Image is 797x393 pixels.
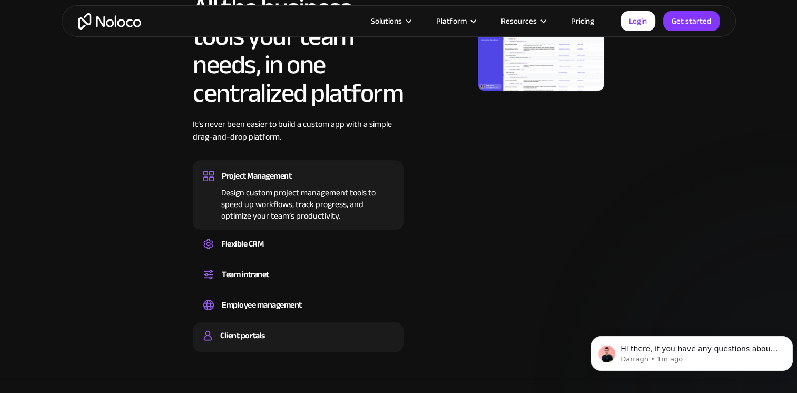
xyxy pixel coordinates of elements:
iframe: Intercom notifications message [586,314,797,388]
div: Set up a central space for your team to collaborate, share information, and stay up to date on co... [203,282,393,286]
a: Login [621,11,655,31]
div: Solutions [358,14,423,28]
div: Resources [501,14,537,28]
div: Employee management [222,297,302,313]
div: Build a secure, fully-branded, and personalized client portal that lets your customers self-serve. [203,343,393,347]
a: home [78,13,141,30]
div: Easily manage employee information, track performance, and handle HR tasks from a single platform. [203,313,393,316]
div: Create a custom CRM that you can adapt to your business’s needs, centralize your workflows, and m... [203,252,393,255]
div: Team intranet [222,267,269,282]
div: It’s never been easier to build a custom app with a simple drag-and-drop platform. [193,118,404,159]
a: Get started [663,11,720,31]
div: Platform [423,14,488,28]
a: Pricing [558,14,607,28]
div: Flexible CRM [221,236,263,252]
div: Solutions [371,14,402,28]
div: Platform [436,14,467,28]
div: Resources [488,14,558,28]
div: Client portals [220,328,264,343]
div: Project Management [222,168,291,184]
div: Design custom project management tools to speed up workflows, track progress, and optimize your t... [203,184,393,222]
